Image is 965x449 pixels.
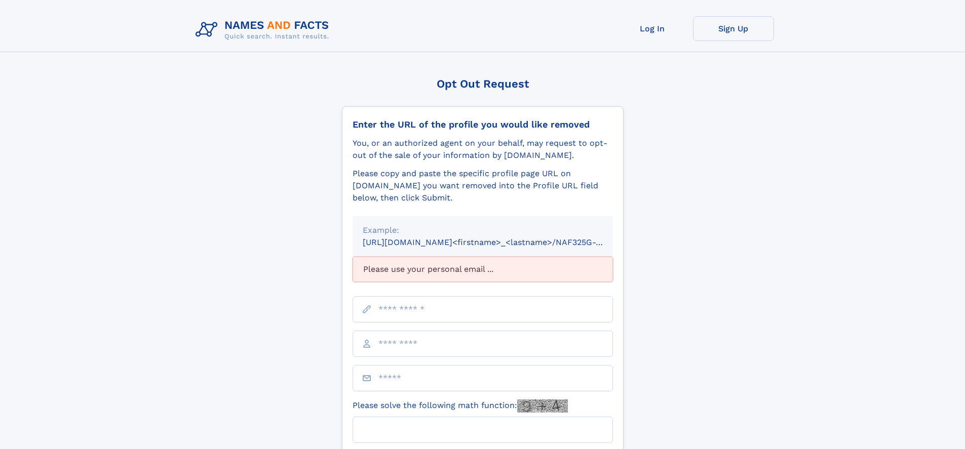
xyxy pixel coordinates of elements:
a: Sign Up [693,16,774,41]
div: Example: [363,224,603,236]
img: Logo Names and Facts [191,16,337,44]
small: [URL][DOMAIN_NAME]<firstname>_<lastname>/NAF325G-xxxxxxxx [363,237,632,247]
label: Please solve the following math function: [353,399,568,413]
div: Please use your personal email ... [353,257,613,282]
div: Enter the URL of the profile you would like removed [353,119,613,130]
div: You, or an authorized agent on your behalf, may request to opt-out of the sale of your informatio... [353,137,613,161]
div: Opt Out Request [342,77,624,90]
a: Log In [612,16,693,41]
div: Please copy and paste the specific profile page URL on [DOMAIN_NAME] you want removed into the Pr... [353,168,613,204]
